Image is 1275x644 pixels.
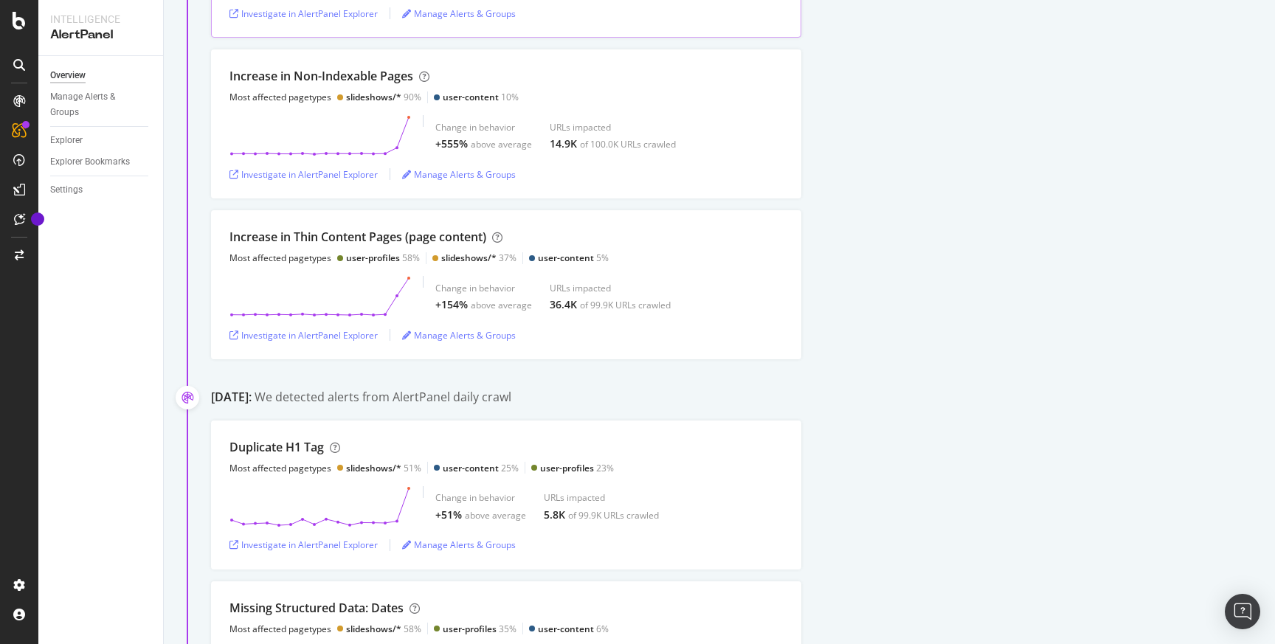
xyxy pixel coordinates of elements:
div: Missing Structured Data: Dates [229,600,404,617]
div: URLs impacted [544,491,659,504]
div: Most affected pagetypes [229,462,331,474]
div: AlertPanel [50,27,151,44]
button: Manage Alerts & Groups [402,533,516,557]
button: Investigate in AlertPanel Explorer [229,323,378,347]
div: Intelligence [50,12,151,27]
div: Most affected pagetypes [229,623,331,635]
div: Settings [50,182,83,198]
div: of 100.0K URLs crawled [580,138,676,150]
div: slideshows/* [346,91,401,103]
div: Explorer Bookmarks [50,154,130,170]
div: above average [471,138,532,150]
button: Manage Alerts & Groups [402,323,516,347]
a: Manage Alerts & Groups [50,89,153,120]
a: Overview [50,68,153,83]
div: Most affected pagetypes [229,91,331,103]
div: 6% [538,623,609,635]
div: 5.8K [544,508,565,522]
div: 37% [441,252,516,264]
div: 36.4K [550,297,577,312]
div: Increase in Non-Indexable Pages [229,68,413,85]
a: Investigate in AlertPanel Explorer [229,168,378,181]
a: Manage Alerts & Groups [402,329,516,342]
div: Change in behavior [435,121,532,134]
div: Manage Alerts & Groups [50,89,139,120]
div: Explorer [50,133,83,148]
a: Investigate in AlertPanel Explorer [229,7,378,20]
div: user-content [538,252,594,264]
div: Change in behavior [435,491,526,504]
div: +154% [435,297,468,312]
div: above average [465,509,526,522]
div: +51% [435,508,462,522]
div: user-content [443,462,499,474]
div: Duplicate H1 Tag [229,439,324,456]
div: 58% [346,623,421,635]
div: slideshows/* [346,462,401,474]
a: Investigate in AlertPanel Explorer [229,329,378,342]
div: 5% [538,252,609,264]
div: We detected alerts from AlertPanel daily crawl [255,389,511,406]
a: Manage Alerts & Groups [402,7,516,20]
button: Manage Alerts & Groups [402,1,516,25]
div: 35% [443,623,516,635]
div: above average [471,299,532,311]
div: Overview [50,68,86,83]
div: user-profiles [443,623,497,635]
div: of 99.9K URLs crawled [580,299,671,311]
a: Manage Alerts & Groups [402,168,516,181]
div: Increase in Thin Content Pages (page content) [229,229,486,246]
div: user-profiles [346,252,400,264]
button: Investigate in AlertPanel Explorer [229,162,378,186]
a: Investigate in AlertPanel Explorer [229,539,378,551]
div: Tooltip anchor [31,212,44,226]
div: URLs impacted [550,282,671,294]
div: [DATE]: [211,389,252,406]
div: Open Intercom Messenger [1225,594,1260,629]
a: Explorer [50,133,153,148]
div: slideshows/* [441,252,497,264]
a: Explorer Bookmarks [50,154,153,170]
div: 23% [540,462,614,474]
a: Settings [50,182,153,198]
div: URLs impacted [550,121,676,134]
div: 25% [443,462,519,474]
div: 90% [346,91,421,103]
div: slideshows/* [346,623,401,635]
div: user-profiles [540,462,594,474]
div: user-content [443,91,499,103]
button: Manage Alerts & Groups [402,162,516,186]
a: Manage Alerts & Groups [402,539,516,551]
div: 58% [346,252,420,264]
div: Change in behavior [435,282,532,294]
div: 51% [346,462,421,474]
div: 14.9K [550,136,577,151]
div: user-content [538,623,594,635]
div: 10% [443,91,519,103]
div: of 99.9K URLs crawled [568,509,659,522]
button: Investigate in AlertPanel Explorer [229,1,378,25]
div: +555% [435,136,468,151]
button: Investigate in AlertPanel Explorer [229,533,378,557]
div: Most affected pagetypes [229,252,331,264]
